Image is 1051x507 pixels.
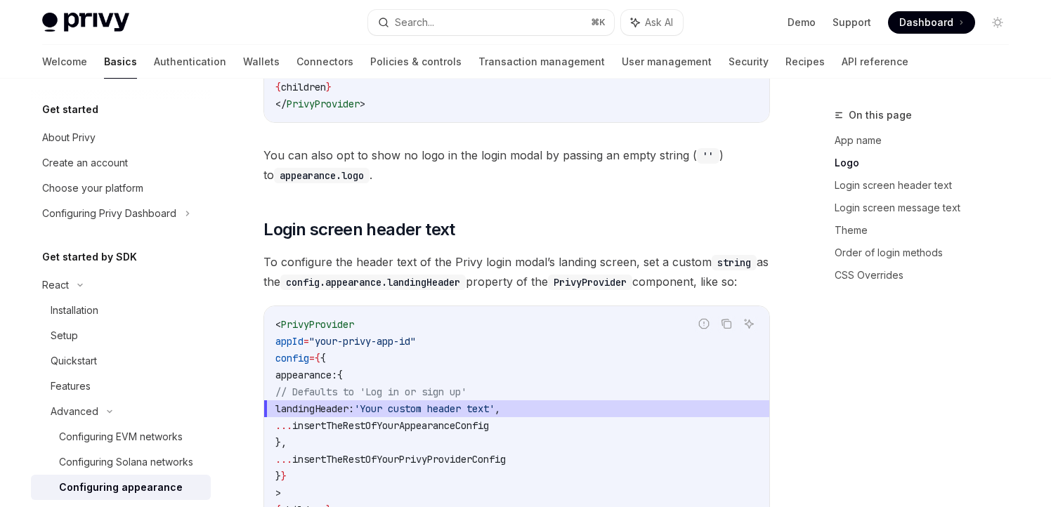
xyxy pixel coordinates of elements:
[326,81,332,93] span: }
[59,428,183,445] div: Configuring EVM networks
[154,45,226,79] a: Authentication
[31,298,211,323] a: Installation
[785,45,825,79] a: Recipes
[51,302,98,319] div: Installation
[42,45,87,79] a: Welcome
[51,403,98,420] div: Advanced
[275,318,281,331] span: <
[309,352,315,364] span: =
[835,219,1020,242] a: Theme
[835,174,1020,197] a: Login screen header text
[320,352,326,364] span: {
[31,150,211,176] a: Create an account
[42,101,98,118] h5: Get started
[788,15,816,29] a: Demo
[31,475,211,500] a: Configuring appearance
[31,374,211,399] a: Features
[263,145,770,185] span: You can also opt to show no logo in the login modal by passing an empty string ( ) to .
[287,98,360,110] span: PrivyProvider
[729,45,769,79] a: Security
[835,129,1020,152] a: App name
[42,249,137,265] h5: Get started by SDK
[275,402,354,415] span: landingHeader:
[360,98,365,110] span: >
[835,242,1020,264] a: Order of login methods
[275,470,281,482] span: }
[275,419,292,432] span: ...
[835,197,1020,219] a: Login screen message text
[370,45,462,79] a: Policies & controls
[337,369,343,381] span: {
[833,15,871,29] a: Support
[835,264,1020,287] a: CSS Overrides
[51,378,91,395] div: Features
[31,449,211,475] a: Configuring Solana networks
[263,252,770,291] span: To configure the header text of the Privy login modal’s landing screen, set a custom as the prope...
[842,45,908,79] a: API reference
[495,402,500,415] span: ,
[104,45,137,79] a: Basics
[275,487,281,499] span: >
[849,107,912,124] span: On this page
[622,45,712,79] a: User management
[275,98,287,110] span: </
[42,129,96,146] div: About Privy
[309,335,416,348] span: "your-privy-app-id"
[621,10,683,35] button: Ask AI
[281,81,326,93] span: children
[275,453,292,466] span: ...
[31,348,211,374] a: Quickstart
[395,14,434,31] div: Search...
[31,323,211,348] a: Setup
[478,45,605,79] a: Transaction management
[31,176,211,201] a: Choose your platform
[275,352,309,364] span: config
[42,13,129,32] img: light logo
[697,148,719,164] code: ''
[51,353,97,369] div: Quickstart
[368,10,614,35] button: Search...⌘K
[354,402,495,415] span: 'Your custom header text'
[899,15,953,29] span: Dashboard
[315,352,320,364] span: {
[275,369,337,381] span: appearance:
[645,15,673,29] span: Ask AI
[51,327,78,344] div: Setup
[274,168,370,183] code: appearance.logo
[548,275,632,290] code: PrivyProvider
[42,154,128,171] div: Create an account
[888,11,975,34] a: Dashboard
[717,315,736,333] button: Copy the contents from the code block
[42,277,69,294] div: React
[591,17,606,28] span: ⌘ K
[835,152,1020,174] a: Logo
[695,315,713,333] button: Report incorrect code
[59,479,183,496] div: Configuring appearance
[59,454,193,470] div: Configuring Solana networks
[275,335,303,348] span: appId
[275,386,466,398] span: // Defaults to 'Log in or sign up'
[31,125,211,150] a: About Privy
[740,315,758,333] button: Ask AI
[42,180,143,197] div: Choose your platform
[31,424,211,449] a: Configuring EVM networks
[292,453,506,466] span: insertTheRestOfYourPrivyProviderConfig
[281,318,354,331] span: PrivyProvider
[263,218,455,241] span: Login screen header text
[296,45,353,79] a: Connectors
[275,81,281,93] span: {
[292,419,489,432] span: insertTheRestOfYourAppearanceConfig
[275,436,287,449] span: },
[303,335,309,348] span: =
[243,45,280,79] a: Wallets
[281,470,287,482] span: }
[280,275,466,290] code: config.appearance.landingHeader
[42,205,176,222] div: Configuring Privy Dashboard
[986,11,1009,34] button: Toggle dark mode
[712,255,757,270] code: string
